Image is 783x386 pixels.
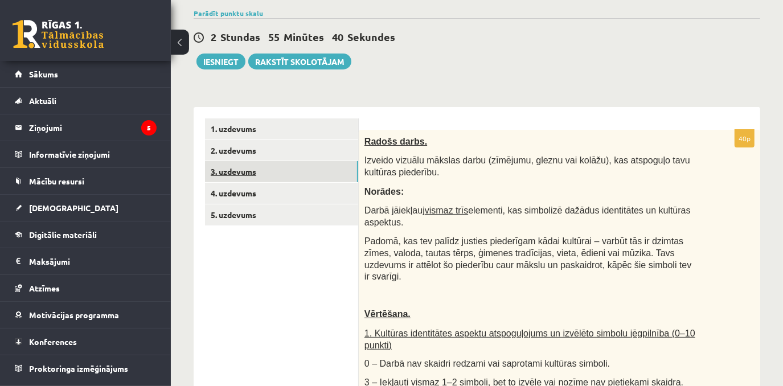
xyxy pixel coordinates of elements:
a: Sākums [15,61,157,87]
span: Minūtes [284,30,324,43]
p: 40p [735,129,755,147]
span: 0 – Darbā nav skaidri redzami vai saprotami kultūras simboli. [364,359,610,368]
span: Stundas [220,30,260,43]
a: 4. uzdevums [205,183,358,204]
i: 5 [141,120,157,135]
span: Vērtēšana. [364,309,411,319]
span: Motivācijas programma [29,310,119,320]
span: 1. Kultūras identitātes aspektu atspoguļojums un izvēlēto simbolu jēgpilnība (0–10 punkti) [364,328,695,350]
a: Digitālie materiāli [15,221,157,248]
span: Digitālie materiāli [29,229,97,240]
span: [DEMOGRAPHIC_DATA] [29,203,118,213]
span: Proktoringa izmēģinājums [29,363,128,373]
span: Sākums [29,69,58,79]
span: Aktuāli [29,96,56,106]
span: Mācību resursi [29,176,84,186]
legend: Informatīvie ziņojumi [29,141,157,167]
a: Konferences [15,328,157,355]
a: [DEMOGRAPHIC_DATA] [15,195,157,221]
a: Aktuāli [15,88,157,114]
a: Rīgas 1. Tālmācības vidusskola [13,20,104,48]
a: Atzīmes [15,275,157,301]
a: 3. uzdevums [205,161,358,182]
a: 5. uzdevums [205,204,358,225]
span: Konferences [29,336,77,347]
a: 2. uzdevums [205,140,358,161]
span: Sekundes [347,30,395,43]
a: Motivācijas programma [15,302,157,328]
legend: Maksājumi [29,248,157,274]
a: Mācību resursi [15,168,157,194]
a: Ziņojumi5 [15,114,157,141]
span: 40 [332,30,343,43]
a: Proktoringa izmēģinājums [15,355,157,381]
span: 55 [268,30,280,43]
span: Atzīmes [29,283,60,293]
span: Padomā, kas tev palīdz justies piederīgam kādai kultūrai – varbūt tās ir dzimtas zīmes, valoda, t... [364,236,692,281]
u: vismaz trīs [425,206,468,215]
span: Norādes: [364,187,404,196]
span: Izveido vizuālu mākslas darbu (zīmējumu, gleznu vai kolāžu), kas atspoguļo tavu kultūras piederību. [364,155,690,177]
span: Darbā jāiekļauj elementi, kas simbolizē dažādus identitātes un kultūras aspektus. [364,206,691,227]
span: Radošs darbs. [364,137,427,146]
span: 2 [211,30,216,43]
a: Rakstīt skolotājam [248,54,351,69]
a: Informatīvie ziņojumi [15,141,157,167]
a: 1. uzdevums [205,118,358,139]
button: Iesniegt [196,54,245,69]
a: Maksājumi [15,248,157,274]
legend: Ziņojumi [29,114,157,141]
body: Rich Text Editor, wiswyg-editor-user-answer-47433961037960 [11,11,378,23]
a: Parādīt punktu skalu [194,9,263,18]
